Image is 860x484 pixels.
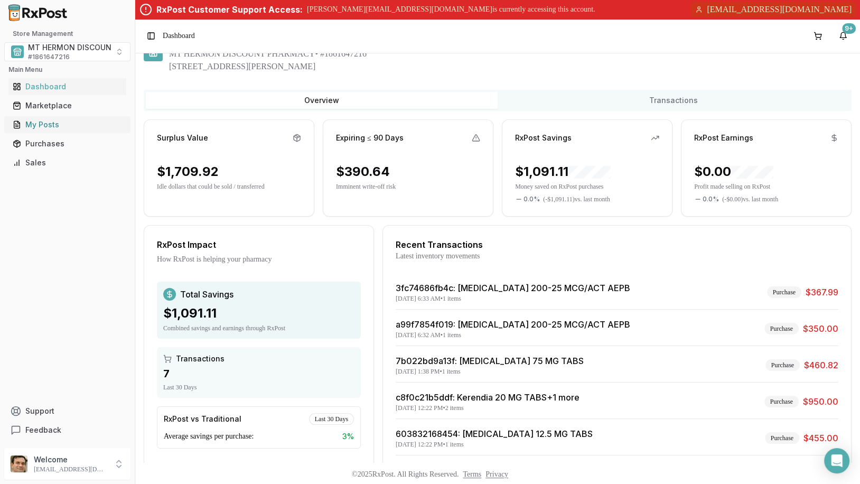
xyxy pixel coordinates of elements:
[28,53,70,61] span: # 1861647216
[4,116,130,133] button: My Posts
[34,454,107,465] p: Welcome
[396,392,579,403] a: c8f0c21b5ddf: Kerendia 20 MG TABS+1 more
[169,60,852,73] span: [STREET_ADDRESS][PERSON_NAME]
[163,366,354,381] div: 7
[336,163,390,180] div: $390.64
[4,135,130,152] button: Purchases
[163,31,195,41] span: Dashboard
[707,3,852,16] span: [EMAIL_ADDRESS][DOMAIN_NAME]
[396,283,630,293] a: 3fc74686fb4c: [MEDICAL_DATA] 200-25 MCG/ACT AEPB
[146,92,498,109] button: Overview
[396,356,584,366] a: 7b022bd9a13f: [MEDICAL_DATA] 75 MG TABS
[13,119,122,130] div: My Posts
[396,331,630,339] div: [DATE] 6:32 AM • 1 items
[703,195,719,203] span: 0.0 %
[336,133,404,143] div: Expiring ≤ 90 Days
[164,431,254,442] span: Average savings per purchase:
[4,4,72,21] img: RxPost Logo
[13,81,122,92] div: Dashboard
[13,138,122,149] div: Purchases
[824,448,849,473] div: Open Intercom Messenger
[463,470,481,478] a: Terms
[164,414,241,424] div: RxPost vs Traditional
[13,100,122,111] div: Marketplace
[803,322,838,335] span: $350.00
[156,3,303,16] div: RxPost Customer Support Access:
[4,42,130,61] button: Select a view
[396,294,630,303] div: [DATE] 6:33 AM • 1 items
[4,97,130,114] button: Marketplace
[4,154,130,171] button: Sales
[8,115,126,134] a: My Posts
[764,323,799,334] div: Purchase
[176,353,225,364] span: Transactions
[163,31,195,41] nav: breadcrumb
[157,182,301,191] p: Idle dollars that could be sold / transferred
[336,182,480,191] p: Imminent write-off risk
[157,163,219,180] div: $1,709.92
[765,432,799,444] div: Purchase
[169,48,852,60] span: MT HERMON DISCOUNT PHARMACY • # 1861647216
[396,238,838,251] div: Recent Transactions
[4,421,130,440] button: Feedback
[4,402,130,421] button: Support
[396,404,579,412] div: [DATE] 12:22 PM • 2 items
[25,425,61,435] span: Feedback
[835,27,852,44] button: 9+
[4,78,130,95] button: Dashboard
[806,286,838,299] span: $367.99
[157,133,208,143] div: Surplus Value
[8,96,126,115] a: Marketplace
[13,157,122,168] div: Sales
[803,432,838,444] span: $455.00
[396,319,630,330] a: a99f7854f019: [MEDICAL_DATA] 200-25 MCG/ACT AEPB
[28,42,160,53] span: MT HERMON DISCOUNT PHARMACY
[804,359,838,371] span: $460.82
[543,195,610,203] span: ( - $1,091.11 ) vs. last month
[396,251,838,262] div: Latest inventory movements
[803,395,838,408] span: $950.00
[764,396,799,407] div: Purchase
[694,182,838,191] p: Profit made selling on RxPost
[485,470,508,478] a: Privacy
[396,440,593,449] div: [DATE] 12:22 PM • 1 items
[524,195,540,203] span: 0.0 %
[11,455,27,472] img: User avatar
[694,163,773,180] div: $0.00
[767,286,801,298] div: Purchase
[157,254,361,265] div: How RxPost is helping your pharmacy
[309,413,354,425] div: Last 30 Days
[34,465,107,473] p: [EMAIL_ADDRESS][DOMAIN_NAME]
[180,288,233,301] span: Total Savings
[8,77,126,96] a: Dashboard
[396,429,593,439] a: 603832168454: [MEDICAL_DATA] 12.5 MG TABS
[163,324,354,332] div: Combined savings and earnings through RxPost
[498,92,849,109] button: Transactions
[515,163,611,180] div: $1,091.11
[515,133,572,143] div: RxPost Savings
[515,182,659,191] p: Money saved on RxPost purchases
[163,383,354,392] div: Last 30 Days
[396,367,584,376] div: [DATE] 1:38 PM • 1 items
[342,431,354,442] span: 3 %
[4,30,130,38] h2: Store Management
[722,195,778,203] span: ( - $0.00 ) vs. last month
[8,153,126,172] a: Sales
[157,238,361,251] div: RxPost Impact
[8,134,126,153] a: Purchases
[765,359,800,371] div: Purchase
[842,23,856,34] div: 9+
[163,305,354,322] div: $1,091.11
[694,133,753,143] div: RxPost Earnings
[8,66,126,74] h2: Main Menu
[307,4,595,15] p: [PERSON_NAME][EMAIL_ADDRESS][DOMAIN_NAME] is currently accessing this account.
